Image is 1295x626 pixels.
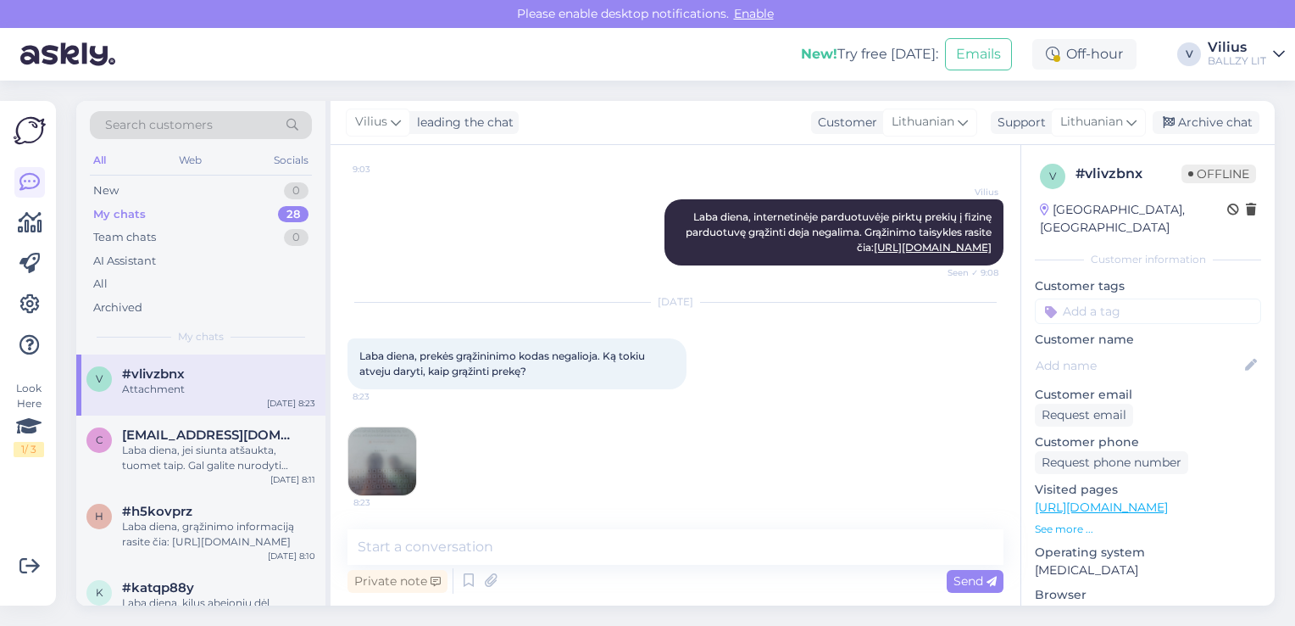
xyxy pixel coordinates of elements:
[1035,404,1133,427] div: Request email
[892,113,954,131] span: Lithuanian
[1035,522,1261,537] p: See more ...
[105,116,213,134] span: Search customers
[122,580,194,595] span: #katqp88y
[122,504,192,519] span: #h5kovprz
[1035,299,1261,324] input: Add a tag
[93,229,156,246] div: Team chats
[122,382,315,397] div: Attachment
[953,573,997,589] span: Send
[811,114,877,131] div: Customer
[945,38,1012,70] button: Emails
[122,595,315,626] div: Laba diena, kilus abejonių dėl internetinėje parduotuvėje pirktos prekės kokybės, rašykite el.paš...
[95,510,103,523] span: h
[1060,113,1123,131] span: Lithuanian
[1208,41,1266,54] div: Vilius
[284,182,308,199] div: 0
[93,276,108,293] div: All
[935,266,998,279] span: Seen ✓ 9:08
[93,253,156,270] div: AI Assistant
[348,428,416,495] img: Attachment
[96,586,103,599] span: k
[1036,356,1242,375] input: Add name
[93,206,146,223] div: My chats
[122,366,185,382] span: #vlivzbnx
[1035,433,1261,451] p: Customer phone
[935,186,998,198] span: Vilius
[991,114,1046,131] div: Support
[278,206,308,223] div: 28
[270,473,315,486] div: [DATE] 8:11
[347,294,1003,310] div: [DATE]
[1035,277,1261,295] p: Customer tags
[1177,42,1201,66] div: V
[1035,562,1261,579] p: [MEDICAL_DATA]
[1035,481,1261,499] p: Visited pages
[353,390,416,403] span: 8:23
[1208,54,1266,68] div: BALLZY LIT
[1035,604,1261,622] p: Chrome [TECHNICAL_ID]
[1035,331,1261,349] p: Customer name
[801,46,837,62] b: New!
[1032,39,1137,70] div: Off-hour
[1035,544,1261,562] p: Operating system
[1040,201,1227,237] div: [GEOGRAPHIC_DATA], [GEOGRAPHIC_DATA]
[178,329,224,344] span: My chats
[353,496,417,509] span: 8:23
[801,44,938,64] div: Try free [DATE]:
[122,428,298,443] span: chilly.lek@gmail.com
[353,163,416,176] span: 9:03
[686,210,994,254] span: Laba diena, internetinėje parduotuvėje pirktų prekių į fizinę parduotuvę grąžinti deja negalima. ...
[1049,170,1056,182] span: v
[96,433,103,446] span: c
[14,442,44,457] div: 1 / 3
[1208,41,1285,68] a: ViliusBALLZY LIT
[1181,165,1256,183] span: Offline
[355,113,387,131] span: Vilius
[410,114,514,131] div: leading the chat
[96,372,103,385] span: v
[14,115,46,147] img: Askly Logo
[284,229,308,246] div: 0
[874,241,992,254] a: [URL][DOMAIN_NAME]
[90,149,109,171] div: All
[1075,164,1181,184] div: # vlivzbnx
[175,149,205,171] div: Web
[93,299,142,316] div: Archived
[1035,386,1261,404] p: Customer email
[347,570,447,593] div: Private note
[1035,252,1261,267] div: Customer information
[270,149,312,171] div: Socials
[122,443,315,473] div: Laba diena, jei siunta atšaukta, tuomet taip. Gal galite nurodyti užsakymo numerį? Patikrinsime s...
[1153,111,1259,134] div: Archive chat
[1035,451,1188,474] div: Request phone number
[1035,586,1261,604] p: Browser
[14,381,44,457] div: Look Here
[122,519,315,550] div: Laba diena, grąžinimo informaciją rasite čia: [URL][DOMAIN_NAME]
[268,550,315,562] div: [DATE] 8:10
[359,349,647,377] span: Laba diena, prekės grąžininimo kodas negalioja. Ką tokiu atveju daryti, kaip grąžinti prekę?
[267,397,315,410] div: [DATE] 8:23
[729,6,779,21] span: Enable
[1035,500,1168,515] a: [URL][DOMAIN_NAME]
[93,182,119,199] div: New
